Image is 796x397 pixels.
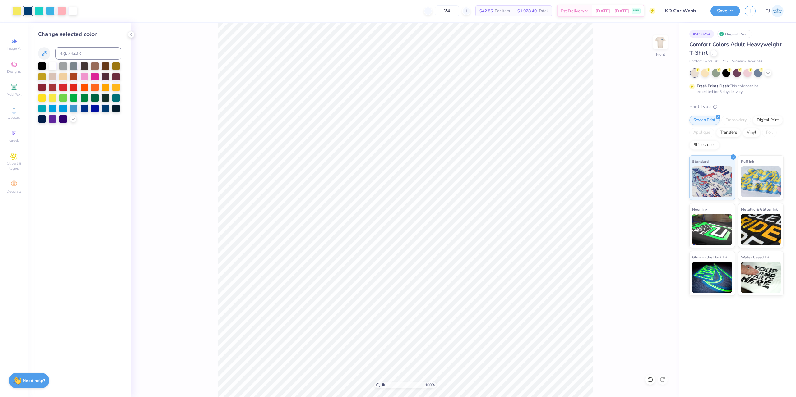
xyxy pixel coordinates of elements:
[654,36,667,48] img: Front
[741,158,754,165] span: Puff Ink
[766,5,784,17] a: EJ
[9,138,19,143] span: Greek
[595,8,629,14] span: [DATE] - [DATE]
[633,9,639,13] span: FREE
[692,254,728,260] span: Glow in the Dark Ink
[697,84,730,89] strong: Fresh Prints Flash:
[741,262,781,293] img: Water based Ink
[7,46,21,51] span: Image AI
[689,128,714,137] div: Applique
[435,5,459,16] input: – –
[425,382,435,388] span: 100 %
[741,166,781,197] img: Puff Ink
[692,262,732,293] img: Glow in the Dark Ink
[495,8,510,14] span: Per Item
[692,206,707,212] span: Neon Ink
[692,214,732,245] img: Neon Ink
[715,59,729,64] span: # C1717
[479,8,493,14] span: $42.85
[7,69,21,74] span: Designs
[710,6,740,16] button: Save
[561,8,584,14] span: Est. Delivery
[766,7,770,15] span: EJ
[741,214,781,245] img: Metallic & Glitter Ink
[743,128,760,137] div: Vinyl
[3,161,25,171] span: Clipart & logos
[717,30,752,38] div: Original Proof
[762,128,777,137] div: Foil
[539,8,548,14] span: Total
[656,52,665,57] div: Front
[689,59,712,64] span: Comfort Colors
[8,115,20,120] span: Upload
[692,158,709,165] span: Standard
[7,92,21,97] span: Add Text
[753,116,783,125] div: Digital Print
[7,189,21,194] span: Decorate
[55,47,121,60] input: e.g. 7428 c
[689,103,784,110] div: Print Type
[660,5,706,17] input: Untitled Design
[741,254,770,260] span: Water based Ink
[692,166,732,197] img: Standard
[716,128,741,137] div: Transfers
[689,30,714,38] div: # 509025A
[689,140,720,150] div: Rhinestones
[697,83,773,94] div: This color can be expedited for 5 day delivery.
[517,8,537,14] span: $1,028.40
[741,206,778,212] span: Metallic & Glitter Ink
[732,59,763,64] span: Minimum Order: 24 +
[38,30,121,39] div: Change selected color
[23,378,45,384] strong: Need help?
[721,116,751,125] div: Embroidery
[689,116,720,125] div: Screen Print
[689,41,782,57] span: Comfort Colors Adult Heavyweight T-Shirt
[771,5,784,17] img: Edgardo Jr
